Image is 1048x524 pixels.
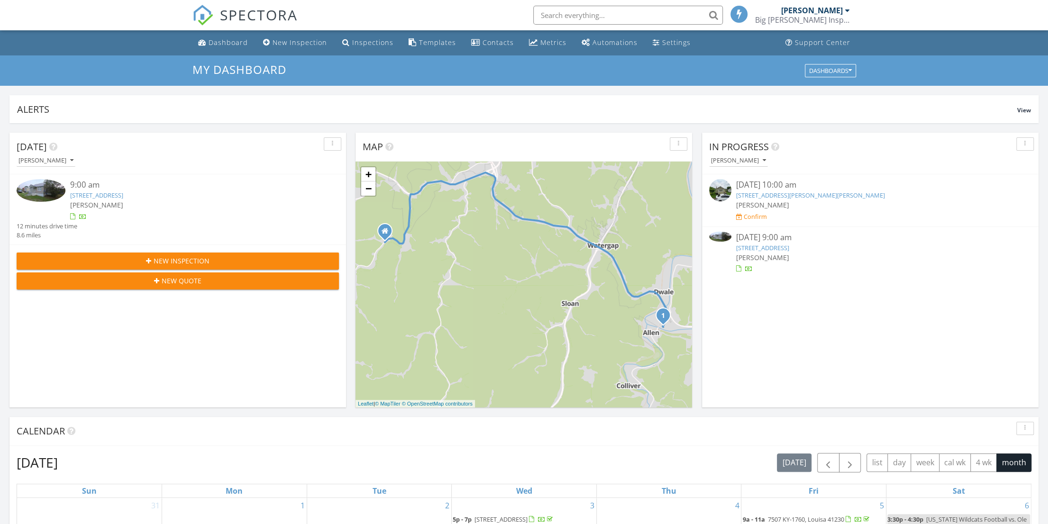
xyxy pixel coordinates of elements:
[17,179,65,202] img: 9542269%2Freports%2F56bbbc67-f07d-454f-aeb9-e49e04b2ac30%2Fcover_photos%2FsFQlErOjSFMsLSqAqIyk%2F...
[194,34,252,52] a: Dashboard
[777,453,811,472] button: [DATE]
[911,453,939,472] button: week
[17,231,77,240] div: 8.6 miles
[70,179,312,191] div: 9:00 am
[70,191,123,199] a: [STREET_ADDRESS]
[80,484,99,497] a: Sunday
[220,5,298,25] span: SPECTORA
[17,154,75,167] button: [PERSON_NAME]
[192,62,286,77] span: My Dashboard
[154,256,210,266] span: New Inspection
[661,313,665,319] i: 1
[736,232,1005,244] div: [DATE] 9:00 am
[402,401,473,407] a: © OpenStreetMap contributors
[17,103,1017,116] div: Alerts
[483,38,514,47] div: Contacts
[736,253,789,262] span: [PERSON_NAME]
[807,484,820,497] a: Friday
[939,453,971,472] button: cal wk
[709,232,1031,274] a: [DATE] 9:00 am [STREET_ADDRESS] [PERSON_NAME]
[514,484,534,497] a: Wednesday
[663,315,669,321] div: 105 River Run, Allen City, KY 41601
[755,15,850,25] div: Big Sandy Inspections
[17,222,77,231] div: 12 minutes drive time
[17,425,65,437] span: Calendar
[361,167,375,181] a: Zoom in
[733,498,741,513] a: Go to September 4, 2025
[781,6,843,15] div: [PERSON_NAME]
[736,179,1005,191] div: [DATE] 10:00 am
[662,38,691,47] div: Settings
[782,34,854,52] a: Support Center
[453,515,472,524] span: 5p - 7p
[273,38,327,47] div: New Inspection
[1017,106,1031,114] span: View
[767,515,844,524] span: 7507 KY-1760, Louisa 41230
[736,200,789,209] span: [PERSON_NAME]
[361,181,375,196] a: Zoom out
[866,453,888,472] button: list
[419,38,456,47] div: Templates
[592,38,638,47] div: Automations
[474,515,528,524] span: [STREET_ADDRESS]
[525,34,570,52] a: Metrics
[358,401,374,407] a: Leaflet
[338,34,397,52] a: Inspections
[443,498,451,513] a: Go to September 2, 2025
[209,38,248,47] div: Dashboard
[878,498,886,513] a: Go to September 5, 2025
[17,253,339,270] button: New Inspection
[299,498,307,513] a: Go to September 1, 2025
[162,276,201,286] span: New Quote
[709,179,1031,221] a: [DATE] 10:00 am [STREET_ADDRESS][PERSON_NAME][PERSON_NAME] [PERSON_NAME] Confirm
[363,140,383,153] span: Map
[352,38,393,47] div: Inspections
[17,179,339,240] a: 9:00 am [STREET_ADDRESS] [PERSON_NAME] 12 minutes drive time 8.6 miles
[533,6,723,25] input: Search everything...
[817,453,839,472] button: Previous month
[736,244,789,252] a: [STREET_ADDRESS]
[887,515,923,524] span: 3:30p - 4:30p
[742,515,765,524] span: 9a - 11a
[1023,498,1031,513] a: Go to September 6, 2025
[736,212,767,221] a: Confirm
[839,453,861,472] button: Next month
[70,200,123,209] span: [PERSON_NAME]
[467,34,518,52] a: Contacts
[795,38,850,47] div: Support Center
[887,453,911,472] button: day
[453,515,555,524] a: 5p - 7p [STREET_ADDRESS]
[649,34,694,52] a: Settings
[192,13,298,33] a: SPECTORA
[355,400,475,408] div: |
[375,401,401,407] a: © MapTiler
[370,484,388,497] a: Tuesday
[149,498,162,513] a: Go to August 31, 2025
[709,232,731,242] img: 9542269%2Freports%2F56bbbc67-f07d-454f-aeb9-e49e04b2ac30%2Fcover_photos%2FsFQlErOjSFMsLSqAqIyk%2F...
[192,5,213,26] img: The Best Home Inspection Software - Spectora
[996,453,1031,472] button: month
[809,67,852,74] div: Dashboards
[709,140,769,153] span: In Progress
[540,38,566,47] div: Metrics
[711,157,766,164] div: [PERSON_NAME]
[709,179,731,201] img: streetview
[588,498,596,513] a: Go to September 3, 2025
[660,484,678,497] a: Thursday
[736,191,885,199] a: [STREET_ADDRESS][PERSON_NAME][PERSON_NAME]
[259,34,331,52] a: New Inspection
[709,154,768,167] button: [PERSON_NAME]
[742,515,871,524] a: 9a - 11a 7507 KY-1760, Louisa 41230
[405,34,460,52] a: Templates
[385,231,391,236] div: 2536 KY RT 404, Prestonsburg KY 41653
[805,64,856,77] button: Dashboards
[17,140,47,153] span: [DATE]
[18,157,73,164] div: [PERSON_NAME]
[224,484,245,497] a: Monday
[17,453,58,472] h2: [DATE]
[970,453,997,472] button: 4 wk
[744,213,767,220] div: Confirm
[578,34,641,52] a: Automations (Basic)
[17,272,339,289] button: New Quote
[950,484,966,497] a: Saturday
